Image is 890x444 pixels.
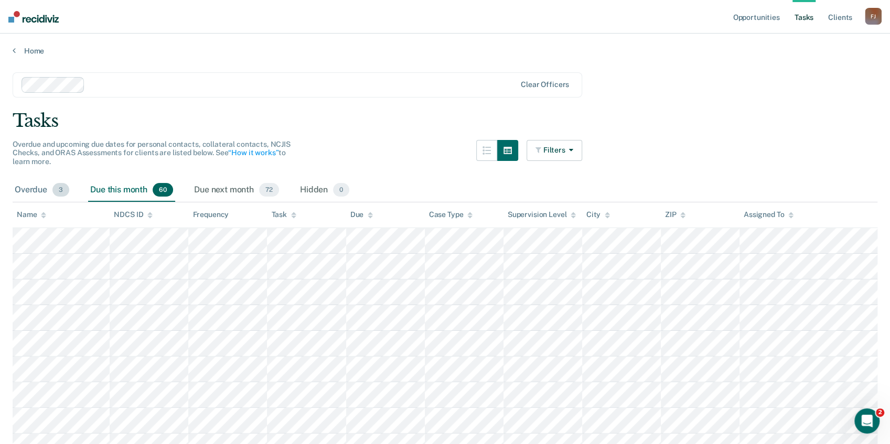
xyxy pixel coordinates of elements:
[52,183,69,197] span: 3
[192,210,229,219] div: Frequency
[259,183,279,197] span: 72
[298,179,351,202] div: Hidden0
[8,11,59,23] img: Recidiviz
[192,179,281,202] div: Due next month72
[13,110,877,132] div: Tasks
[114,210,153,219] div: NDCS ID
[13,140,291,166] span: Overdue and upcoming due dates for personal contacts, collateral contacts, NCJIS Checks, and ORAS...
[228,148,278,157] a: “How it works”
[527,140,582,161] button: Filters
[865,8,882,25] div: F J
[271,210,296,219] div: Task
[508,210,576,219] div: Supervision Level
[665,210,686,219] div: ZIP
[429,210,473,219] div: Case Type
[854,408,880,434] iframe: Intercom live chat
[876,408,884,417] span: 2
[153,183,173,197] span: 60
[521,80,569,89] div: Clear officers
[333,183,349,197] span: 0
[350,210,373,219] div: Due
[744,210,794,219] div: Assigned To
[17,210,46,219] div: Name
[13,179,71,202] div: Overdue3
[13,46,877,56] a: Home
[88,179,175,202] div: Due this month60
[865,8,882,25] button: FJ
[586,210,610,219] div: City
